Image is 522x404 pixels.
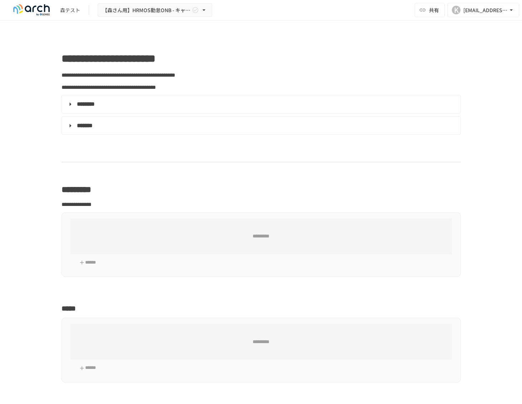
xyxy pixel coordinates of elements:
button: 共有 [415,3,445,17]
button: 【森さん用】HRMOS勤怠ONB - キャッチアップ [98,3,212,17]
span: 共有 [429,6,439,14]
button: K[EMAIL_ADDRESS][DOMAIN_NAME] [448,3,519,17]
span: 【森さん用】HRMOS勤怠ONB - キャッチアップ [102,6,190,15]
img: logo-default@2x-9cf2c760.svg [9,4,54,16]
div: [EMAIL_ADDRESS][DOMAIN_NAME] [463,6,508,15]
div: K [452,6,460,14]
div: 森テスト [60,6,80,14]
